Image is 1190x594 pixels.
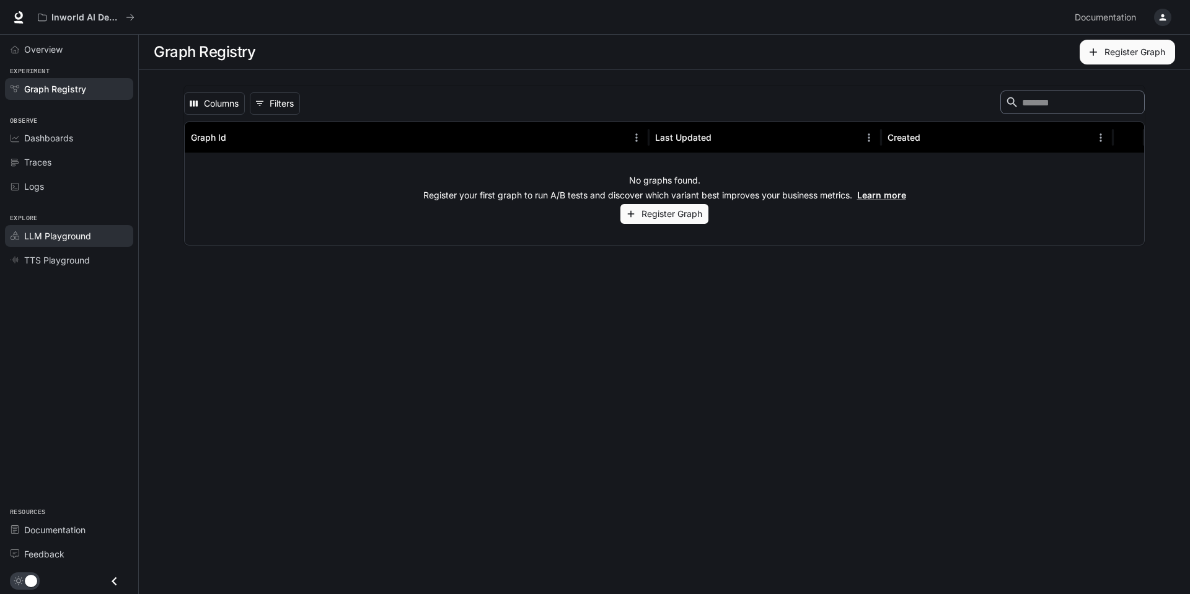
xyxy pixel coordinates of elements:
div: Created [888,132,920,143]
span: LLM Playground [24,229,91,242]
span: TTS Playground [24,254,90,267]
button: Sort [922,128,940,147]
button: Select columns [184,92,245,115]
span: Logs [24,180,44,193]
p: Inworld AI Demos [51,12,121,23]
button: Register Graph [1080,40,1175,64]
button: Show filters [250,92,300,115]
div: Graph Id [191,132,226,143]
button: Sort [713,128,731,147]
p: No graphs found. [629,174,700,187]
a: LLM Playground [5,225,133,247]
span: Graph Registry [24,82,86,95]
a: Feedback [5,543,133,565]
span: Documentation [24,523,86,536]
button: Menu [1091,128,1110,147]
a: Learn more [857,190,906,200]
h1: Graph Registry [154,40,255,64]
a: Documentation [5,519,133,541]
button: Menu [860,128,878,147]
button: Register Graph [620,204,708,224]
span: Documentation [1075,10,1136,25]
div: Last Updated [655,132,712,143]
span: Traces [24,156,51,169]
a: Graph Registry [5,78,133,100]
span: Dark mode toggle [25,574,37,587]
span: Dashboards [24,131,73,144]
a: Overview [5,38,133,60]
span: Overview [24,43,63,56]
p: Register your first graph to run A/B tests and discover which variant best improves your business... [423,189,906,202]
button: Sort [227,128,246,147]
span: Feedback [24,547,64,561]
a: Dashboards [5,127,133,149]
button: Close drawer [100,569,128,594]
a: TTS Playground [5,249,133,271]
button: Menu [627,128,646,147]
a: Documentation [1070,5,1145,30]
div: Search [1000,91,1145,117]
a: Traces [5,151,133,173]
button: All workspaces [32,5,140,30]
a: Logs [5,175,133,197]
